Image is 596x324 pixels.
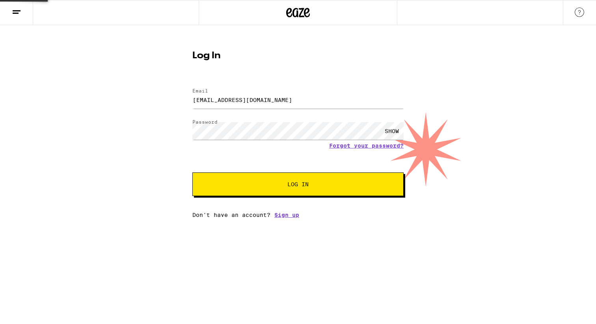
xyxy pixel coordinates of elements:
[192,91,404,109] input: Email
[192,212,404,218] div: Don't have an account?
[274,212,299,218] a: Sign up
[380,122,404,140] div: SHOW
[5,6,57,12] span: Hi. Need any help?
[192,88,208,93] label: Email
[287,181,309,187] span: Log In
[329,143,404,149] a: Forgot your password?
[192,119,218,124] label: Password
[192,172,404,196] button: Log In
[192,51,404,61] h1: Log In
